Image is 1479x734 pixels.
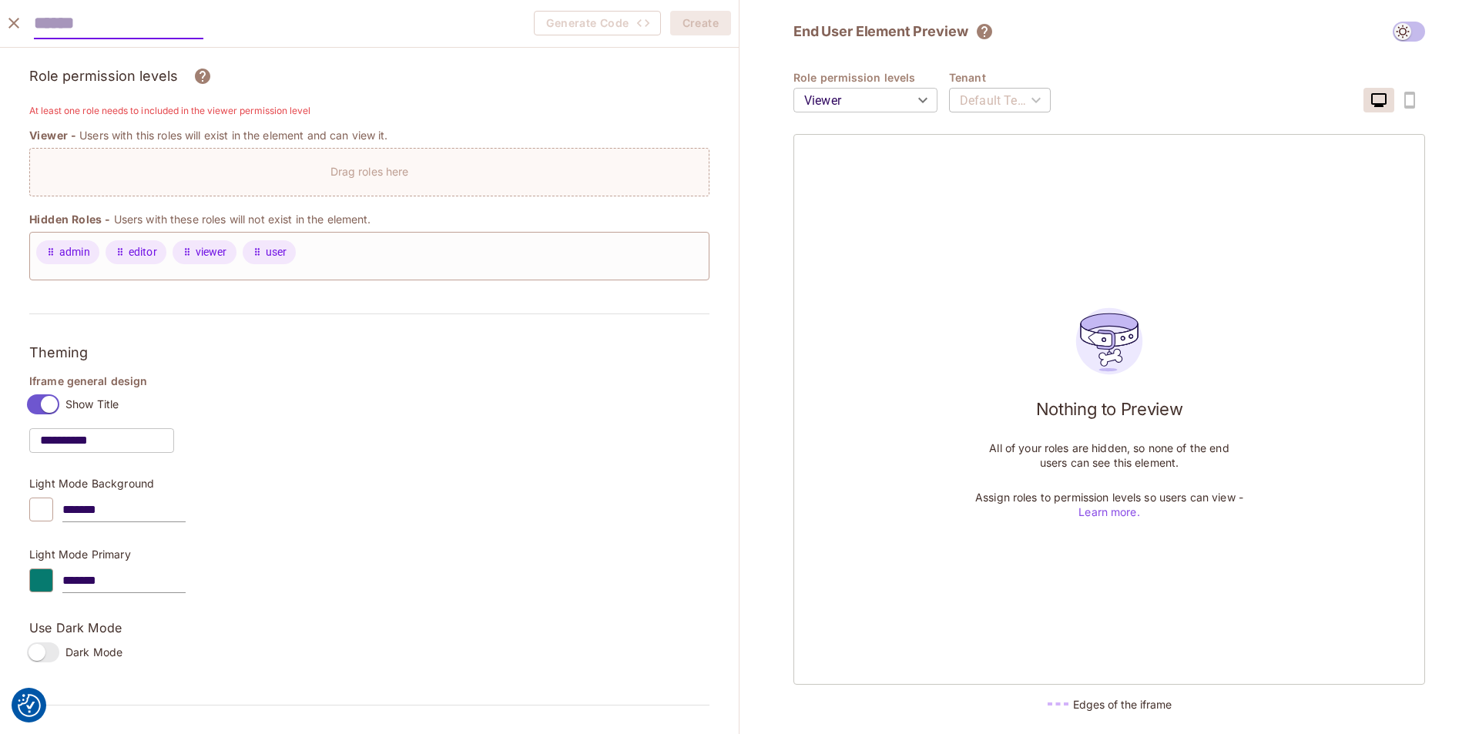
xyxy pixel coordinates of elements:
button: Consent Preferences [18,694,41,717]
a: Learn more. [1078,505,1139,518]
div: Default Tenant [949,79,1051,122]
h4: Role permission levels [793,70,949,85]
p: Light Mode Background [29,478,709,490]
span: Dark Mode [65,645,122,659]
p: Use Dark Mode [29,619,709,636]
svg: Assign roles to different permission levels and grant users the correct rights over each element.... [193,67,212,85]
span: admin [59,244,90,260]
span: editor [129,244,157,260]
p: All of your roles are hidden, so none of the end users can see this element. [974,441,1244,470]
p: Light Mode Primary [29,548,709,561]
h6: At least one role needs to included in the viewer permission level [29,103,709,119]
h3: Theming [29,341,709,364]
svg: The element will only show tenant specific content. No user information will be visible across te... [975,22,994,41]
span: user [266,244,287,260]
img: users_preview_empty_state [1068,300,1151,383]
div: Viewer [793,79,937,122]
span: coming soon [1394,88,1425,112]
h1: Nothing to Preview [1036,397,1183,421]
button: Generate Code [534,11,661,35]
img: Revisit consent button [18,694,41,717]
span: Show Title [65,397,119,411]
span: viewer [196,244,227,260]
h3: Role permission levels [29,65,178,88]
button: Create [670,11,731,35]
span: Hidden Roles - [29,212,111,227]
span: Viewer - [29,128,76,143]
p: Users with these roles will not exist in the element. [114,212,371,226]
h4: Iframe general design [29,374,709,388]
h4: Tenant [949,70,1062,85]
p: Assign roles to permission levels so users can view - [974,490,1244,519]
h5: Edges of the iframe [1073,697,1172,712]
p: Users with this roles will exist in the element and can view it. [79,128,387,142]
span: Create the element to generate code [534,11,661,35]
h2: End User Element Preview [793,22,968,41]
p: Drag roles here [330,164,409,179]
